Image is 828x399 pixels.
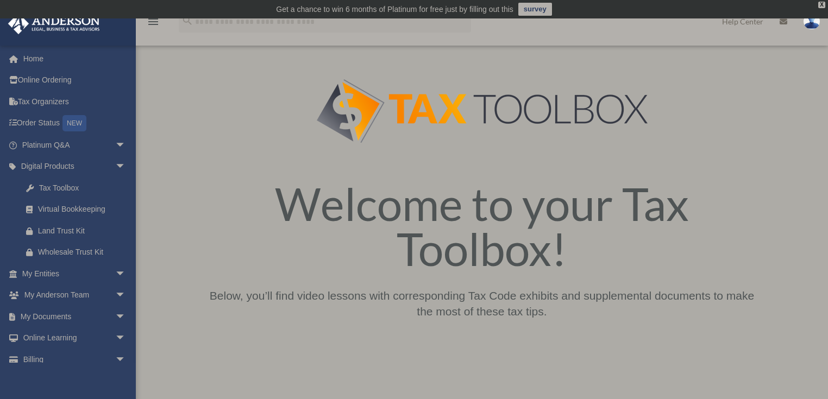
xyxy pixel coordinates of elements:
a: Online Ordering [8,69,142,91]
img: Anderson Advisors Platinum Portal [5,13,103,34]
div: NEW [62,115,86,131]
h1: Welcome to your Tax Toolbox! [205,181,758,277]
a: My Documentsarrow_drop_down [8,306,142,327]
a: Order StatusNEW [8,112,142,135]
i: menu [147,15,160,28]
a: survey [518,3,552,16]
a: Virtual Bookkeeping [15,199,142,220]
i: search [181,15,193,27]
div: Virtual Bookkeeping [38,202,129,216]
span: arrow_drop_down [115,349,137,371]
a: My Entitiesarrow_drop_down [8,263,142,284]
span: arrow_drop_down [115,156,137,178]
a: My Anderson Teamarrow_drop_down [8,284,142,306]
img: Tax Tool Box Logo [317,79,648,143]
div: close [818,2,825,8]
span: arrow_drop_down [115,284,137,307]
p: Below, you’ll find video lessons with corresponding Tax Code exhibits and supplemental documents ... [205,288,758,320]
a: Home [8,48,142,69]
img: User Pic [804,14,820,29]
a: Online Learningarrow_drop_down [8,327,142,349]
a: Platinum Q&Aarrow_drop_down [8,134,142,156]
div: Tax Toolbox [38,181,123,195]
a: Wholesale Trust Kit [15,242,142,263]
div: Get a chance to win 6 months of Platinum for free just by filling out this [276,3,513,16]
div: Land Trust Kit [38,224,129,238]
a: menu [147,19,160,28]
a: Tax Organizers [8,91,142,112]
a: Digital Productsarrow_drop_down [8,156,142,178]
a: Land Trust Kit [15,220,142,242]
span: arrow_drop_down [115,263,137,285]
a: Tax Toolbox [15,177,137,199]
span: arrow_drop_down [115,134,137,156]
a: Billingarrow_drop_down [8,349,142,370]
span: arrow_drop_down [115,306,137,328]
span: arrow_drop_down [115,327,137,350]
div: Wholesale Trust Kit [38,245,129,259]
